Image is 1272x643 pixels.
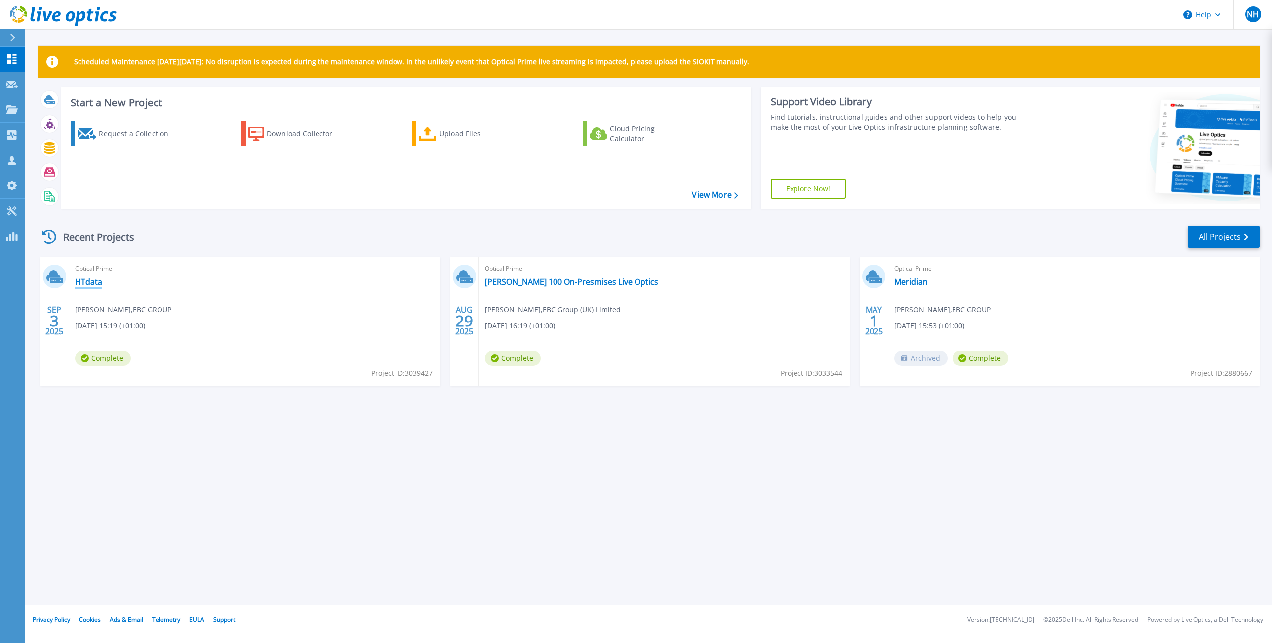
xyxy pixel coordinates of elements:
span: NH [1247,10,1259,18]
span: Optical Prime [75,263,434,274]
a: View More [692,190,738,200]
span: 29 [455,317,473,325]
a: HTdata [75,277,102,287]
div: AUG 2025 [455,303,474,339]
div: Download Collector [267,124,346,144]
a: Support [213,615,235,624]
span: Complete [75,351,131,366]
div: MAY 2025 [865,303,883,339]
span: [DATE] 15:53 (+01:00) [894,321,964,331]
a: Cloud Pricing Calculator [583,121,694,146]
a: Cookies [79,615,101,624]
div: Find tutorials, instructional guides and other support videos to help you make the most of your L... [771,112,1029,132]
span: Archived [894,351,948,366]
span: Project ID: 2880667 [1191,368,1252,379]
a: Telemetry [152,615,180,624]
div: SEP 2025 [45,303,64,339]
span: 3 [50,317,59,325]
span: Project ID: 3033544 [781,368,842,379]
li: © 2025 Dell Inc. All Rights Reserved [1043,617,1138,623]
div: Request a Collection [99,124,178,144]
span: Project ID: 3039427 [371,368,433,379]
a: Upload Files [412,121,523,146]
span: [PERSON_NAME] , EBC Group (UK) Limited [485,304,621,315]
a: Ads & Email [110,615,143,624]
li: Version: [TECHNICAL_ID] [967,617,1034,623]
span: [PERSON_NAME] , EBC GROUP [75,304,171,315]
h3: Start a New Project [71,97,738,108]
a: All Projects [1188,226,1260,248]
a: EULA [189,615,204,624]
span: Complete [953,351,1008,366]
span: [DATE] 16:19 (+01:00) [485,321,555,331]
a: [PERSON_NAME] 100 On-Presmises Live Optics [485,277,658,287]
a: Download Collector [241,121,352,146]
a: Request a Collection [71,121,181,146]
li: Powered by Live Optics, a Dell Technology [1147,617,1263,623]
span: Optical Prime [894,263,1254,274]
span: [PERSON_NAME] , EBC GROUP [894,304,991,315]
a: Privacy Policy [33,615,70,624]
span: Complete [485,351,541,366]
div: Recent Projects [38,225,148,249]
span: [DATE] 15:19 (+01:00) [75,321,145,331]
div: Support Video Library [771,95,1029,108]
div: Upload Files [439,124,519,144]
p: Scheduled Maintenance [DATE][DATE]: No disruption is expected during the maintenance window. In t... [74,58,749,66]
span: Optical Prime [485,263,844,274]
a: Meridian [894,277,928,287]
span: 1 [870,317,878,325]
div: Cloud Pricing Calculator [610,124,689,144]
a: Explore Now! [771,179,846,199]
